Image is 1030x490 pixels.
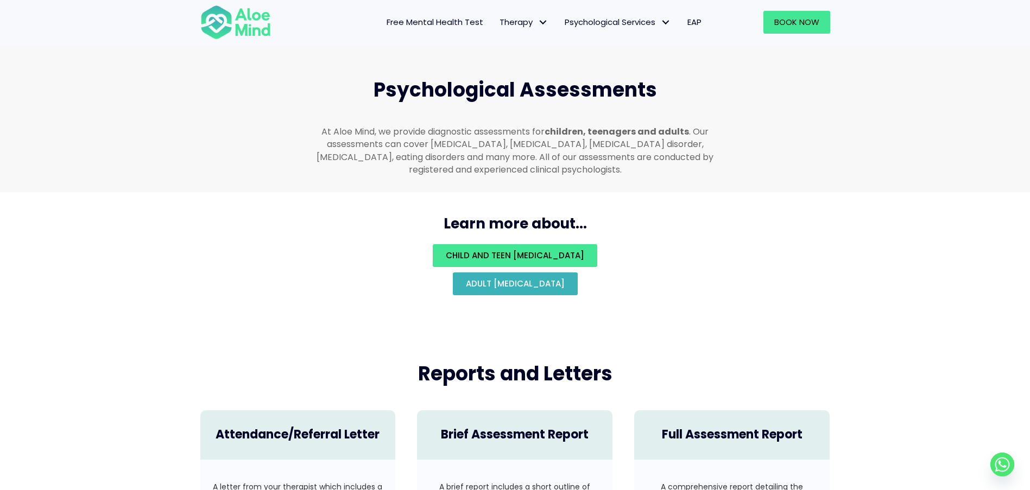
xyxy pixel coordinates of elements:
[200,4,271,40] img: Aloe mind Logo
[763,11,830,34] a: Book Now
[374,76,657,104] span: Psychological Assessments
[453,272,578,295] a: Adult [MEDICAL_DATA]
[500,16,548,28] span: Therapy
[378,11,491,34] a: Free Mental Health Test
[466,278,565,289] span: Adult [MEDICAL_DATA]
[545,125,689,138] strong: children, teenagers and adults
[491,11,557,34] a: TherapyTherapy: submenu
[189,214,841,233] h3: Learn more about...
[687,16,702,28] span: EAP
[433,244,597,267] a: Child and teen [MEDICAL_DATA]
[418,360,612,387] span: Reports and Letters
[446,250,584,261] span: Child and teen [MEDICAL_DATA]
[774,16,819,28] span: Book Now
[535,15,551,30] span: Therapy: submenu
[645,427,819,443] h4: Full Assessment Report
[990,453,1014,476] a: Whatsapp
[211,427,385,443] h4: Attendance/Referral Letter
[658,15,674,30] span: Psychological Services: submenu
[565,16,671,28] span: Psychological Services
[679,11,710,34] a: EAP
[428,427,602,443] h4: Brief Assessment Report
[285,11,710,34] nav: Menu
[557,11,679,34] a: Psychological ServicesPsychological Services: submenu
[387,16,483,28] span: Free Mental Health Test
[311,125,719,176] p: At Aloe Mind, we provide diagnostic assessments for . Our assessments can cover [MEDICAL_DATA], [...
